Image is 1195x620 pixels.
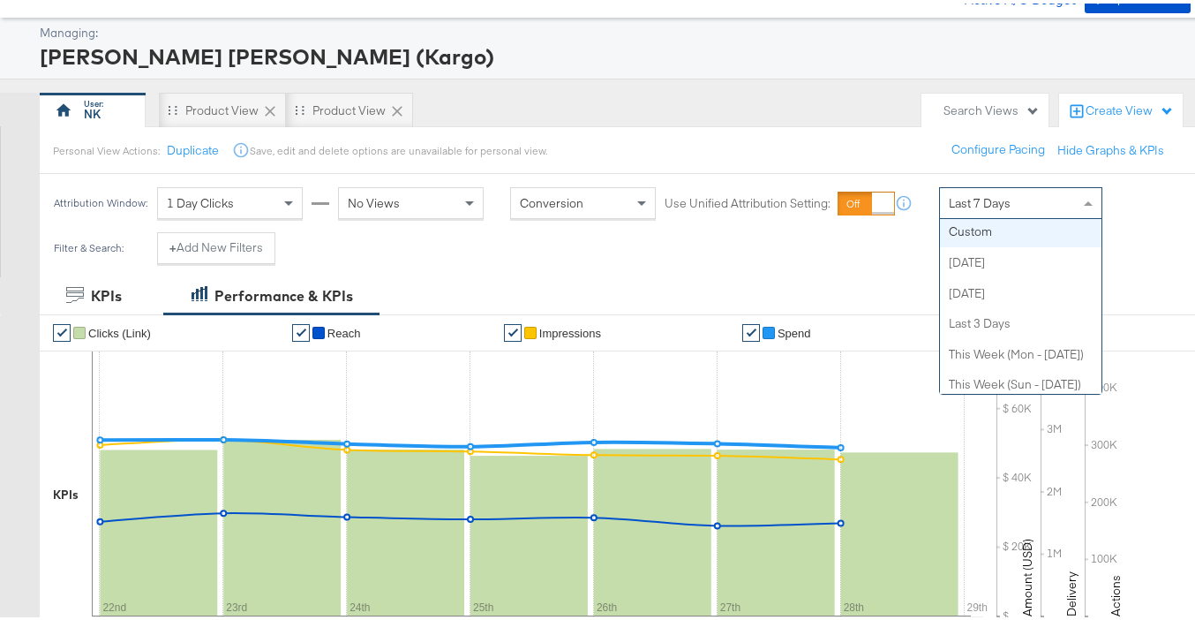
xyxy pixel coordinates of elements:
div: Create View [1086,99,1174,117]
strong: + [169,236,177,253]
span: Spend [778,323,811,336]
div: Managing: [40,21,1186,38]
div: KPIs [53,483,79,500]
a: ✔ [742,321,760,338]
div: Performance & KPIs [214,283,353,303]
button: Configure Pacing [939,131,1057,163]
div: Last 3 Days [940,305,1101,336]
span: No Views [348,192,400,208]
div: Filter & Search: [53,238,124,251]
span: Impressions [539,323,601,336]
button: +Add New Filters [157,229,275,261]
button: Hide Graphs & KPIs [1057,139,1164,155]
button: Duplicate [167,139,219,155]
a: ✔ [53,321,71,338]
div: Save, edit and delete options are unavailable for personal view. [250,140,547,155]
span: Reach [327,323,361,336]
a: ✔ [292,321,310,338]
div: [DATE] [940,275,1101,306]
div: Drag to reorder tab [295,102,304,111]
div: Custom [940,213,1101,244]
div: [DATE] [940,244,1101,275]
span: Clicks (Link) [88,323,151,336]
div: [PERSON_NAME] [PERSON_NAME] (Kargo) [40,38,1186,68]
a: ✔ [504,321,522,338]
div: KPIs [91,283,122,303]
label: Use Unified Attribution Setting: [665,192,830,208]
div: This Week (Mon - [DATE]) [940,336,1101,367]
div: NK [84,102,101,119]
div: Attribution Window: [53,193,148,206]
div: This Week (Sun - [DATE]) [940,366,1101,397]
text: Amount (USD) [1019,535,1035,613]
div: Product View [312,99,386,116]
text: Delivery [1063,568,1079,613]
span: Last 7 Days [949,192,1011,208]
text: Actions [1108,571,1124,613]
span: 1 Day Clicks [167,192,234,208]
div: Product View [185,99,259,116]
div: Drag to reorder tab [168,102,177,111]
span: Conversion [520,192,583,208]
div: Personal View Actions: [53,140,160,155]
div: Search Views [943,99,1040,116]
